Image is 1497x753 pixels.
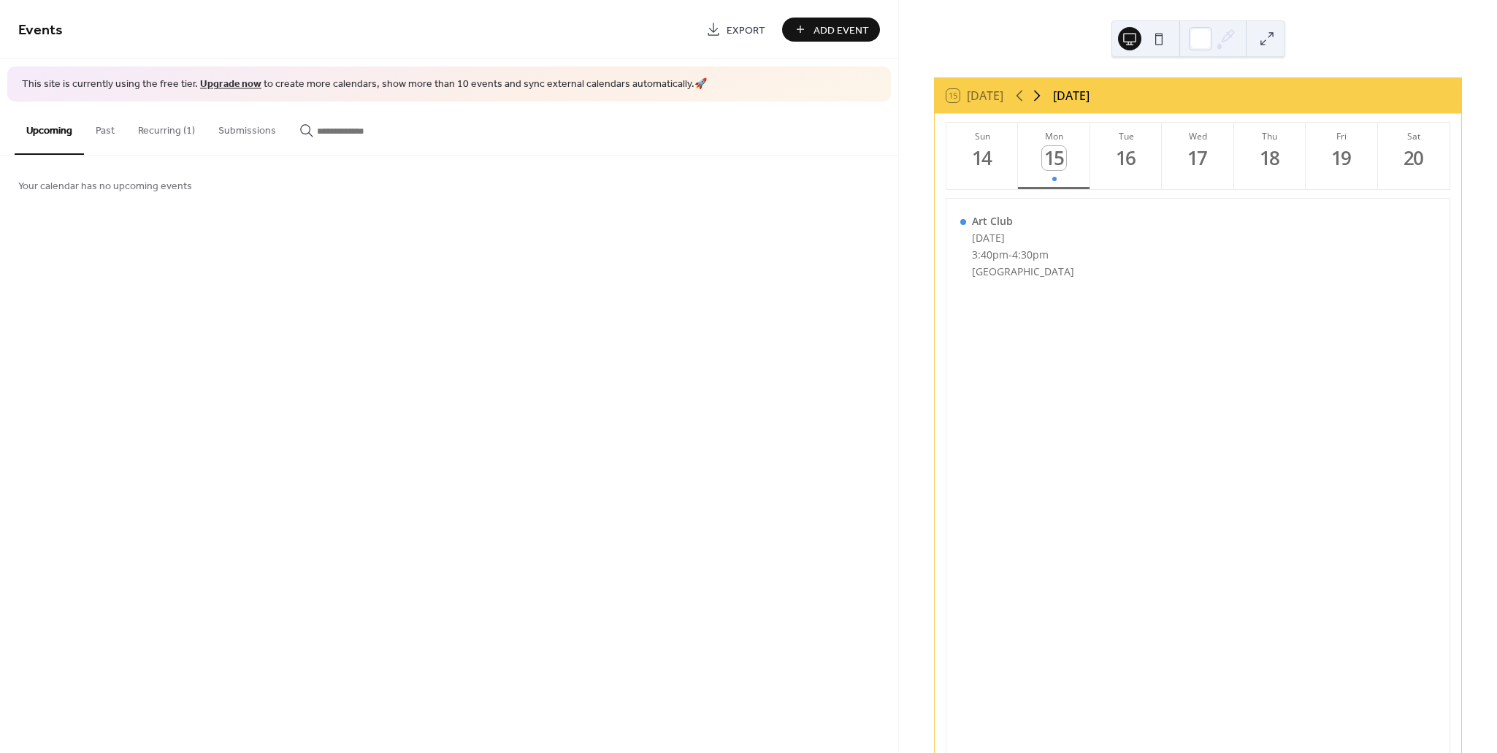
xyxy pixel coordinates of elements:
[1012,248,1049,261] span: 4:30pm
[972,248,1008,261] span: 3:40pm
[1114,146,1138,170] div: 16
[695,18,776,42] a: Export
[946,123,1018,189] button: Sun14
[200,74,261,94] a: Upgrade now
[18,178,192,194] span: Your calendar has no upcoming events
[1402,146,1426,170] div: 20
[126,102,207,153] button: Recurring (1)
[1008,248,1012,261] span: -
[1382,130,1445,142] div: Sat
[813,23,869,38] span: Add Event
[1053,87,1090,104] div: [DATE]
[1310,130,1373,142] div: Fri
[1022,130,1085,142] div: Mon
[1238,130,1301,142] div: Thu
[15,102,84,155] button: Upcoming
[84,102,126,153] button: Past
[1378,123,1450,189] button: Sat20
[1330,146,1354,170] div: 19
[1018,123,1090,189] button: Mon15
[972,214,1074,228] div: Art Club
[972,231,1074,245] div: [DATE]
[951,130,1014,142] div: Sun
[972,264,1074,278] div: [GEOGRAPHIC_DATA]
[970,146,995,170] div: 14
[207,102,288,153] button: Submissions
[22,77,707,92] span: This site is currently using the free tier. to create more calendars, show more than 10 events an...
[1234,123,1306,189] button: Thu18
[1186,146,1210,170] div: 17
[1258,146,1282,170] div: 18
[18,16,63,45] span: Events
[727,23,765,38] span: Export
[1166,130,1229,142] div: Wed
[1042,146,1066,170] div: 15
[1162,123,1233,189] button: Wed17
[1095,130,1157,142] div: Tue
[782,18,880,42] button: Add Event
[1306,123,1377,189] button: Fri19
[1090,123,1162,189] button: Tue16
